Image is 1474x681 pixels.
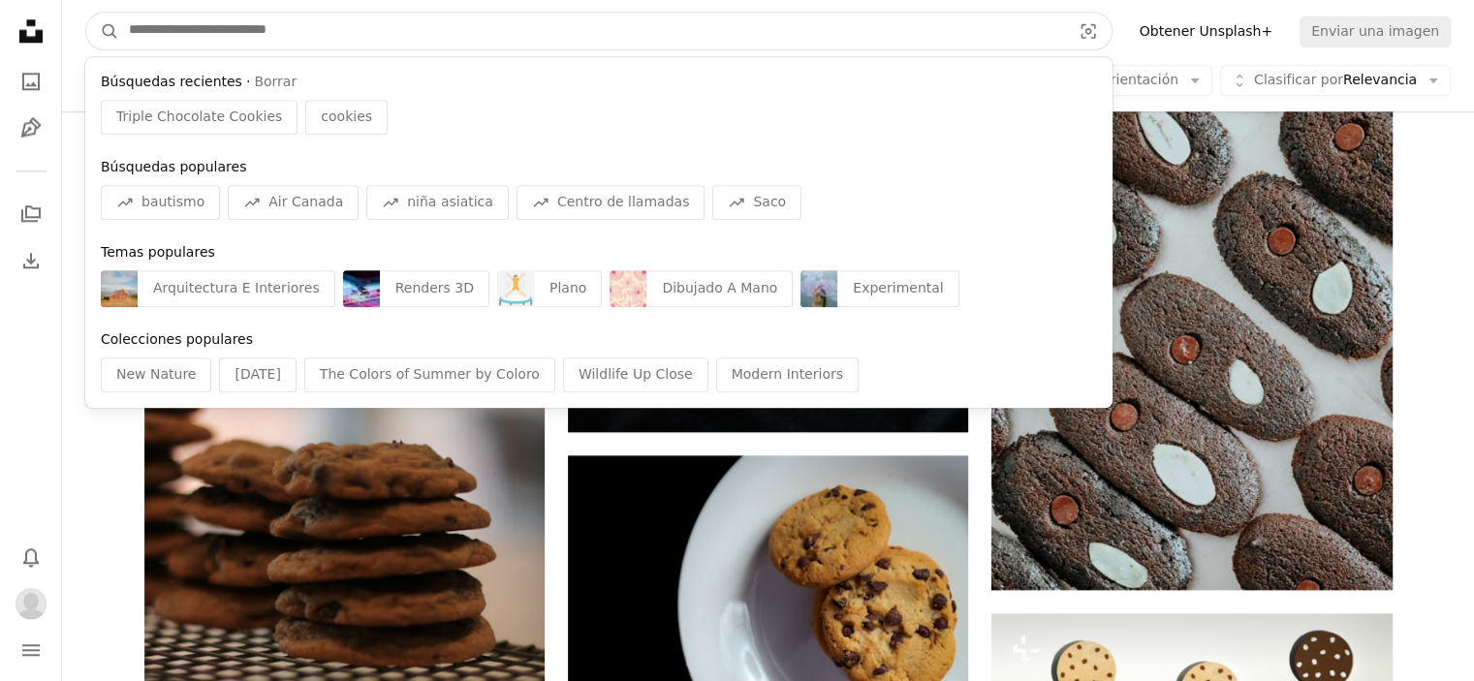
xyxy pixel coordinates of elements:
[116,108,282,127] span: Triple Chocolate Cookies
[144,635,545,653] a: Una pila de cookies
[101,73,1097,92] div: ·
[12,195,50,233] a: Colecciones
[1300,15,1451,46] button: Enviar una imagen
[610,270,646,307] img: premium_vector-1689096811839-56e58bd0c120
[837,270,958,307] div: Experimental
[407,193,493,212] span: niña asiatica
[101,270,138,307] img: premium_photo-1755882951561-7164bd8427a2
[1254,72,1417,91] span: Relevancia
[101,159,246,174] span: Búsquedas populares
[101,331,253,347] span: Colecciones populares
[268,193,343,212] span: Air Canada
[101,357,211,392] div: New Nature
[497,270,534,307] img: premium_vector-1719596801871-cd387a019847
[1254,73,1343,88] span: Clasificar por
[1128,15,1284,46] a: Obtener Unsplash+
[753,193,786,212] span: Saco
[12,108,50,147] a: Ilustraciones
[1066,66,1212,97] button: Orientación
[557,193,690,212] span: Centro de llamadas
[254,73,297,92] button: Borrar
[1100,73,1178,88] span: Orientación
[304,357,555,392] div: The Colors of Summer by Coloro
[1220,66,1451,97] button: Clasificar porRelevancia
[12,584,50,623] button: Perfil
[138,270,335,307] div: Arquitectura E Interiores
[219,357,296,392] div: [DATE]
[12,631,50,669] button: Menú
[534,270,602,307] div: Plano
[101,244,215,260] span: Temas populares
[141,193,204,212] span: bautismo
[12,12,50,54] a: Inicio — Unsplash
[85,12,1113,50] form: Encuentra imágenes en todo el sitio
[1065,13,1112,49] button: Búsqueda visual
[321,108,372,127] span: cookies
[343,270,380,307] img: premium_photo-1754984826162-5de96e38a4e4
[86,13,119,49] button: Buscar en Unsplash
[12,241,50,280] a: Historial de descargas
[380,270,489,307] div: Renders 3D
[716,357,859,392] div: Modern Interiors
[12,538,50,576] button: Notificaciones
[12,62,50,101] a: Fotos
[101,73,242,92] span: Búsquedas recientes
[16,588,47,619] img: Avatar del usuario Mariela Fernanda Porporato
[800,270,837,307] img: premium_photo-1755890950394-d560a489a3c6
[563,357,708,392] div: Wildlife Up Close
[991,225,1392,242] a: Una mesa cubierta con galletas de chocolate cubiertas de glaseado blanco
[646,270,793,307] div: Dibujado A Mano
